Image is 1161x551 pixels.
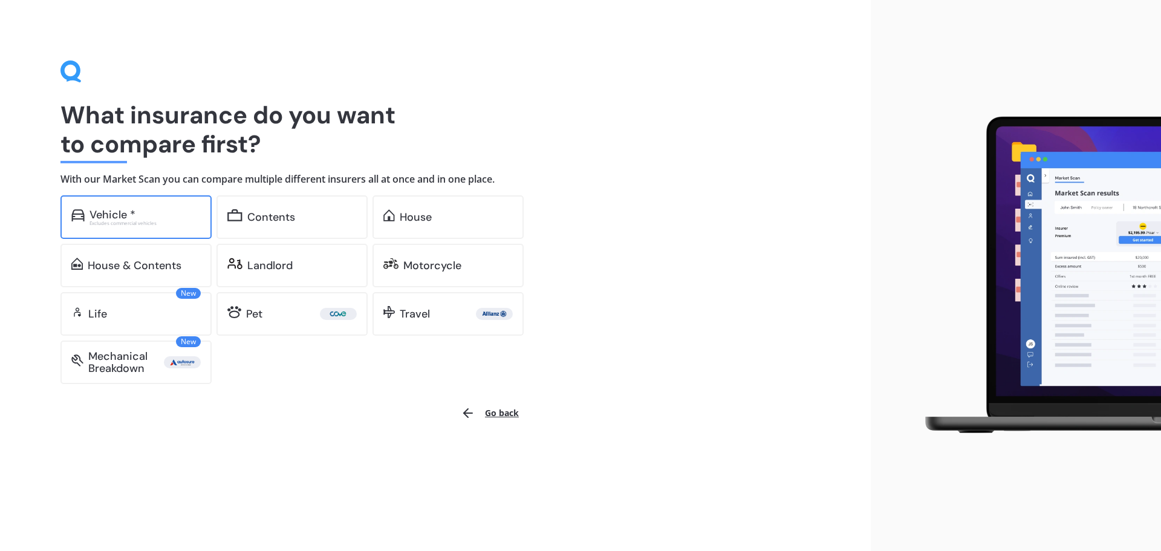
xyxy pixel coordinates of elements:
[227,306,241,318] img: pet.71f96884985775575a0d.svg
[400,211,432,223] div: House
[71,258,83,270] img: home-and-contents.b802091223b8502ef2dd.svg
[71,209,85,221] img: car.f15378c7a67c060ca3f3.svg
[247,211,295,223] div: Contents
[89,221,201,226] div: Excludes commercial vehicles
[227,258,242,270] img: landlord.470ea2398dcb263567d0.svg
[227,209,242,221] img: content.01f40a52572271636b6f.svg
[403,259,461,272] div: Motorcycle
[88,308,107,320] div: Life
[383,209,395,221] img: home.91c183c226a05b4dc763.svg
[247,259,293,272] div: Landlord
[60,100,810,158] h1: What insurance do you want to compare first?
[478,308,510,320] img: Allianz.webp
[176,336,201,347] span: New
[60,173,810,186] h4: With our Market Scan you can compare multiple different insurers all at once and in one place.
[216,292,368,336] a: Pet
[71,306,83,318] img: life.f720d6a2d7cdcd3ad642.svg
[89,209,135,221] div: Vehicle *
[322,308,354,320] img: Cove.webp
[71,354,83,367] img: mbi.6615ef239df2212c2848.svg
[908,109,1161,442] img: laptop.webp
[383,258,398,270] img: motorbike.c49f395e5a6966510904.svg
[400,308,430,320] div: Travel
[88,350,164,374] div: Mechanical Breakdown
[88,259,181,272] div: House & Contents
[454,399,526,428] button: Go back
[246,308,262,320] div: Pet
[383,306,395,318] img: travel.bdda8d6aa9c3f12c5fe2.svg
[166,356,198,368] img: Autosure.webp
[176,288,201,299] span: New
